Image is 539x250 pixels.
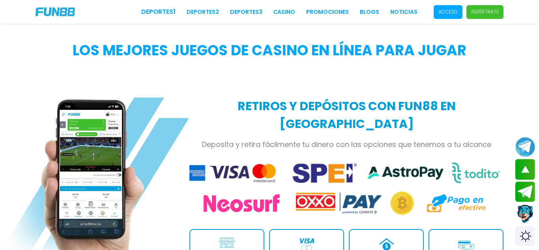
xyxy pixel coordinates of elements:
p: Acceso [438,8,458,15]
img: Tienda de conveniencia [219,237,235,248]
button: Join telegram [515,182,535,202]
div: Switch theme [515,226,535,246]
img: Payment Platforms [189,162,503,217]
button: scroll up [515,159,535,180]
h2: Retiros y depósitos con FUN88 en [GEOGRAPHIC_DATA] [189,97,503,133]
p: Deposita y retira fácilmente tu dinero con las opciones que tenemos a tu alcance [189,139,503,150]
a: CASINO [273,8,295,16]
a: Promociones [306,8,349,16]
a: BLOGS [360,8,379,16]
button: Join telegram channel [515,137,535,157]
h2: LOS MEJORES JUEGOS DE CASINO EN LÍNEA PARA JUGAR [36,43,503,58]
a: NOTICIAS [390,8,417,16]
a: Deportes1 [141,7,176,17]
button: Contact customer service [515,204,535,224]
p: Regístrate [471,8,499,15]
img: Company Logo [36,8,75,16]
a: Deportes2 [187,8,219,16]
a: Deportes3 [230,8,262,16]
